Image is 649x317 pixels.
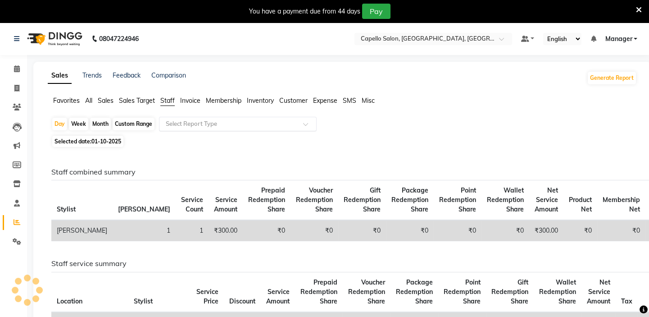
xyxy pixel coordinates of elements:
[439,186,476,213] span: Point Redemption Share
[587,278,610,305] span: Net Service Amount
[91,138,121,145] span: 01-10-2025
[99,26,139,51] b: 08047224946
[248,186,285,213] span: Prepaid Redemption Share
[214,196,237,213] span: Service Amount
[300,278,337,305] span: Prepaid Redemption Share
[181,196,203,213] span: Service Count
[605,34,632,44] span: Manager
[119,96,155,105] span: Sales Target
[487,186,524,213] span: Wallet Redemption Share
[344,186,381,213] span: Gift Redemption Share
[396,278,433,305] span: Package Redemption Share
[386,220,434,241] td: ₹0
[98,96,113,105] span: Sales
[51,168,630,176] h6: Staff combined summary
[113,220,176,241] td: 1
[444,278,481,305] span: Point Redemption Share
[209,220,243,241] td: ₹300.00
[343,96,356,105] span: SMS
[134,297,153,305] span: Stylist
[243,220,290,241] td: ₹0
[249,7,360,16] div: You have a payment due from 44 days
[113,118,154,130] div: Custom Range
[313,96,337,105] span: Expense
[196,288,218,305] span: Service Price
[151,71,186,79] a: Comparison
[338,220,386,241] td: ₹0
[434,220,481,241] td: ₹0
[563,220,597,241] td: ₹0
[290,220,338,241] td: ₹0
[206,96,241,105] span: Membership
[52,118,67,130] div: Day
[603,196,640,213] span: Membership Net
[113,71,141,79] a: Feedback
[180,96,200,105] span: Invoice
[57,297,82,305] span: Location
[247,96,274,105] span: Inventory
[23,26,85,51] img: logo
[362,96,375,105] span: Misc
[51,259,630,268] h6: Staff service summary
[51,220,113,241] td: [PERSON_NAME]
[588,72,636,84] button: Generate Report
[348,278,385,305] span: Voucher Redemption Share
[69,118,88,130] div: Week
[481,220,529,241] td: ₹0
[82,71,102,79] a: Trends
[90,118,111,130] div: Month
[362,4,390,19] button: Pay
[176,220,209,241] td: 1
[48,68,72,84] a: Sales
[491,278,528,305] span: Gift Redemption Share
[539,278,576,305] span: Wallet Redemption Share
[296,186,333,213] span: Voucher Redemption Share
[57,205,76,213] span: Stylist
[266,288,290,305] span: Service Amount
[52,136,123,147] span: Selected date:
[229,297,255,305] span: Discount
[279,96,308,105] span: Customer
[85,96,92,105] span: All
[597,220,645,241] td: ₹0
[391,186,428,213] span: Package Redemption Share
[118,205,170,213] span: [PERSON_NAME]
[529,220,563,241] td: ₹300.00
[53,96,80,105] span: Favorites
[535,186,558,213] span: Net Service Amount
[569,196,592,213] span: Product Net
[621,297,632,305] span: Tax
[160,96,175,105] span: Staff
